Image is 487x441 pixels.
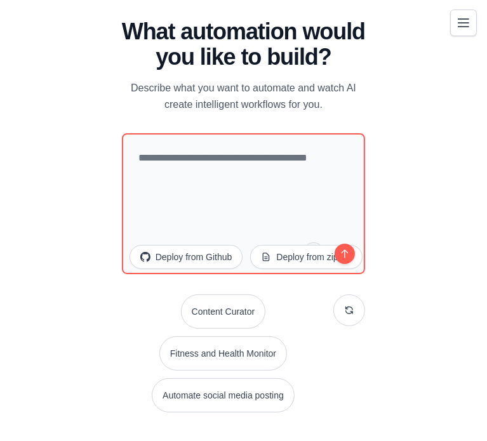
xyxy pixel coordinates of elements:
button: Toggle navigation [450,10,477,36]
p: Describe what you want to automate and watch AI create intelligent workflows for you. [122,80,365,113]
button: Deploy from Github [130,245,243,269]
button: Deploy from zip file [250,245,363,269]
button: Fitness and Health Monitor [159,336,287,371]
button: Automate social media posting [152,378,295,412]
iframe: Chat Widget [424,380,487,441]
button: Content Curator [181,294,266,329]
h1: What automation would you like to build? [122,19,365,70]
